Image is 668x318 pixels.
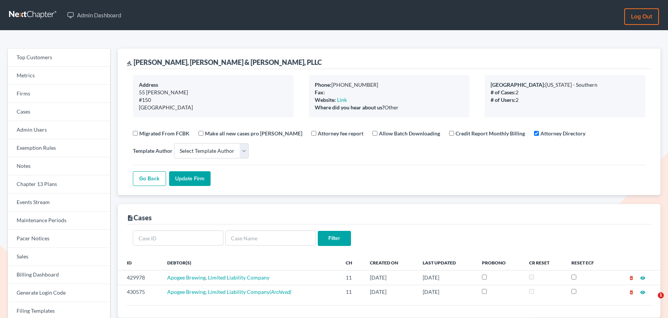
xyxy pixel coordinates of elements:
label: Attorney fee report [318,129,363,137]
i: delete_forever [629,290,634,295]
th: Ch [340,255,364,270]
b: # of Users: [491,97,516,103]
th: CR Reset [523,255,566,270]
a: Metrics [8,67,110,85]
div: Cases [127,213,152,222]
label: Make all new cases pro [PERSON_NAME] [205,129,302,137]
b: # of Cases: [491,89,516,95]
div: [GEOGRAPHIC_DATA] [139,104,288,111]
b: Where did you hear about us? [315,104,385,111]
div: [PHONE_NUMBER] [315,81,463,89]
th: Created On [364,255,417,270]
th: Debtor(s) [161,255,340,270]
a: Billing Dashboard [8,266,110,284]
label: Credit Report Monthly Billing [456,129,525,137]
th: Last Updated [417,255,476,270]
th: ID [118,255,161,270]
b: Phone: [315,81,331,88]
td: [DATE] [364,285,417,299]
i: description [127,215,134,221]
td: [DATE] [364,270,417,285]
a: Firms [8,85,110,103]
a: Events Stream [8,194,110,212]
a: Chapter 13 Plans [8,175,110,194]
label: Attorney Directory [540,129,585,137]
i: visibility [640,275,645,281]
input: Case Name [225,230,316,246]
i: delete_forever [629,275,634,281]
em: (Archived) [269,289,291,295]
span: 1 [658,292,664,298]
div: [PERSON_NAME], [PERSON_NAME] & [PERSON_NAME], PLLC [127,58,322,67]
a: Maintenance Periods [8,212,110,230]
a: Admin Users [8,121,110,139]
span: Apogee Brewing, Limited Liability Company [167,289,269,295]
th: Reset ECF [565,255,611,270]
input: Filter [318,231,351,246]
a: Generate Login Code [8,284,110,302]
a: Log out [624,8,659,25]
a: Link [337,97,347,103]
td: 11 [340,270,364,285]
a: Cases [8,103,110,121]
a: Sales [8,248,110,266]
input: Case ID [133,230,223,246]
a: Apogee Brewing, Limited Liability Company [167,274,269,281]
iframe: Intercom live chat [642,292,660,310]
a: Notes [8,157,110,175]
a: visibility [640,289,645,295]
i: gavel [127,61,132,66]
div: Other [315,104,463,111]
a: Apogee Brewing, Limited Liability Company(Archived) [167,289,291,295]
div: 2 [491,89,639,96]
a: Top Customers [8,49,110,67]
label: Template Author [133,147,172,155]
b: Fax: [315,89,325,95]
b: Website: [315,97,336,103]
b: Address [139,81,158,88]
b: [GEOGRAPHIC_DATA]: [491,81,545,88]
a: Admin Dashboard [63,8,125,22]
div: [US_STATE] - Southern [491,81,639,89]
a: delete_forever [629,274,634,281]
td: [DATE] [417,270,476,285]
input: Update Firm [169,171,211,186]
a: visibility [640,274,645,281]
td: 430575 [118,285,161,299]
div: 55 [PERSON_NAME] [139,89,288,96]
i: visibility [640,290,645,295]
div: #150 [139,96,288,104]
div: 2 [491,96,639,104]
label: Migrated From FCBK [139,129,189,137]
a: Exemption Rules [8,139,110,157]
th: ProBono [476,255,523,270]
a: delete_forever [629,289,634,295]
a: Pacer Notices [8,230,110,248]
a: Go Back [133,171,166,186]
td: 11 [340,285,364,299]
label: Allow Batch Downloading [379,129,440,137]
td: [DATE] [417,285,476,299]
td: 429978 [118,270,161,285]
